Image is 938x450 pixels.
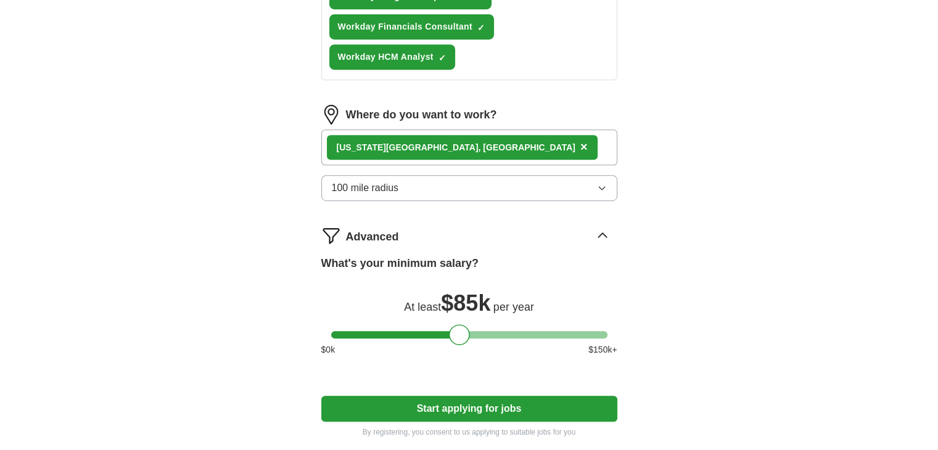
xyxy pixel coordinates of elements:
[321,343,335,356] span: $ 0 k
[338,51,434,63] span: Workday HCM Analyst
[321,105,341,125] img: location.png
[580,140,588,153] span: ×
[441,290,490,316] span: $ 85k
[346,107,497,123] label: Where do you want to work?
[321,226,341,245] img: filter
[321,255,479,272] label: What's your minimum salary?
[329,44,455,70] button: Workday HCM Analyst✓
[477,23,485,33] span: ✓
[338,20,472,33] span: Workday Financials Consultant
[580,138,588,157] button: ×
[588,343,617,356] span: $ 150 k+
[404,301,441,313] span: At least
[321,396,617,422] button: Start applying for jobs
[337,141,575,154] div: [GEOGRAPHIC_DATA], [GEOGRAPHIC_DATA]
[321,427,617,438] p: By registering, you consent to us applying to suitable jobs for you
[337,142,386,152] strong: [US_STATE]
[493,301,534,313] span: per year
[329,14,494,39] button: Workday Financials Consultant✓
[332,181,399,195] span: 100 mile radius
[321,175,617,201] button: 100 mile radius
[438,53,446,63] span: ✓
[346,229,399,245] span: Advanced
